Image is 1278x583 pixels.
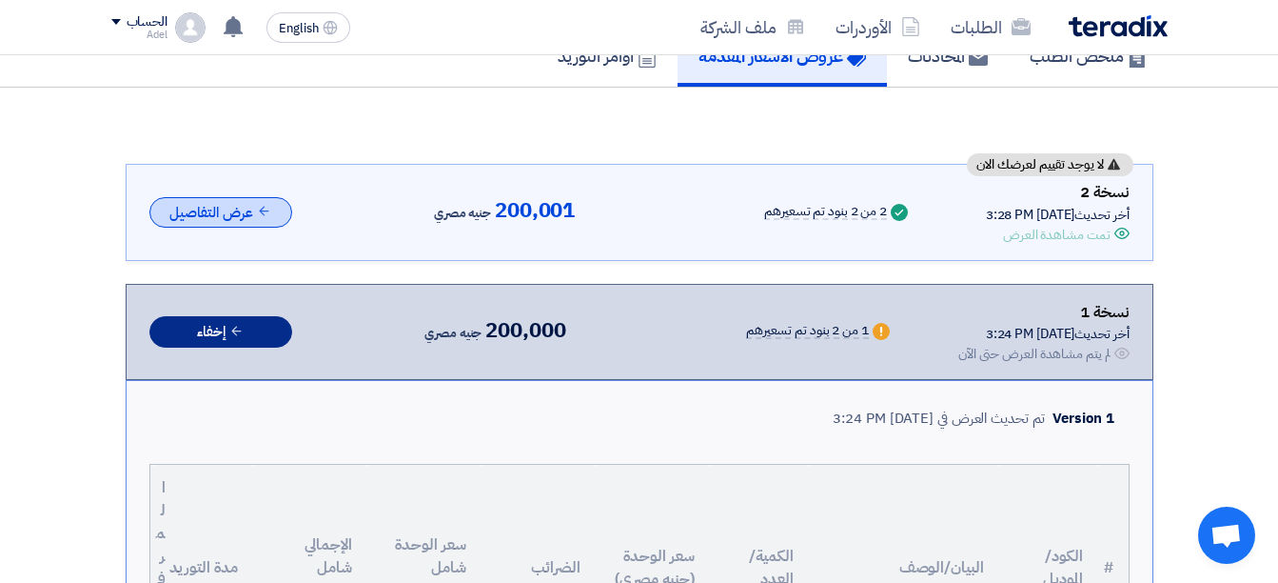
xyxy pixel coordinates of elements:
span: 200,001 [495,199,575,222]
span: جنيه مصري [424,322,482,345]
div: لم يتم مشاهدة العرض حتى الآن [958,344,1111,364]
div: تم تحديث العرض في [DATE] 3:24 PM [833,408,1045,430]
span: جنيه مصري [434,202,491,225]
h5: المحادثات [908,45,988,67]
a: عروض الأسعار المقدمة [678,26,887,87]
img: profile_test.png [175,12,206,43]
div: Adel [111,30,167,40]
div: الحساب [127,14,167,30]
div: 1 من 2 بنود تم تسعيرهم [746,324,869,339]
div: Version 1 [1052,408,1113,430]
div: أخر تحديث [DATE] 3:28 PM [986,205,1130,225]
span: English [279,22,319,35]
h5: عروض الأسعار المقدمة [698,45,866,67]
button: إخفاء [149,316,292,348]
div: 2 من 2 بنود تم تسعيرهم [764,205,887,220]
button: عرض التفاصيل [149,197,292,229]
span: 200,000 [485,319,565,342]
a: أوامر التوريد [537,26,678,87]
a: المحادثات [887,26,1009,87]
div: تمت مشاهدة العرض [1003,225,1110,245]
div: نسخة 2 [986,180,1130,205]
button: English [266,12,350,43]
a: الأوردرات [820,5,935,50]
div: نسخة 1 [958,300,1130,325]
a: الطلبات [935,5,1046,50]
h5: أوامر التوريد [558,45,657,67]
span: لا يوجد تقييم لعرضك الان [976,158,1104,171]
h5: ملخص الطلب [1030,45,1147,67]
div: Open chat [1198,507,1255,564]
a: ملخص الطلب [1009,26,1168,87]
div: أخر تحديث [DATE] 3:24 PM [958,324,1130,344]
img: Teradix logo [1069,15,1168,37]
a: ملف الشركة [685,5,820,50]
